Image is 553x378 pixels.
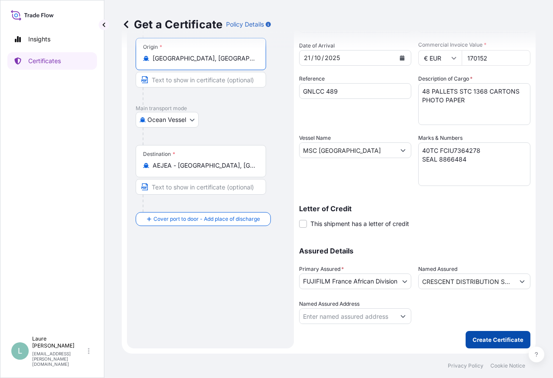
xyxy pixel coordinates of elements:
[324,53,341,63] div: year,
[462,50,530,66] input: Enter amount
[300,308,395,324] input: Named Assured Address
[419,273,514,289] input: Assured Name
[395,51,409,65] button: Calendar
[122,17,223,31] p: Get a Certificate
[448,362,483,369] a: Privacy Policy
[28,57,61,65] p: Certificates
[322,53,324,63] div: /
[514,273,530,289] button: Show suggestions
[299,74,325,83] label: Reference
[153,215,260,223] span: Cover port to door - Add place of discharge
[32,351,86,367] p: [EMAIL_ADDRESS][PERSON_NAME][DOMAIN_NAME]
[299,83,411,99] input: Enter booking reference
[18,347,22,355] span: L
[418,265,457,273] label: Named Assured
[7,30,97,48] a: Insights
[147,115,186,124] span: Ocean Vessel
[303,53,311,63] div: day,
[136,72,266,88] input: Text to appear on certificate
[299,134,331,142] label: Vessel Name
[395,308,411,324] button: Show suggestions
[32,335,86,349] p: Laure [PERSON_NAME]
[136,212,271,226] button: Cover port to door - Add place of discharge
[153,161,255,170] input: Destination
[299,205,530,212] p: Letter of Credit
[418,134,463,142] label: Marks & Numbers
[136,179,266,195] input: Text to appear on certificate
[136,112,199,128] button: Select transport
[226,20,264,29] p: Policy Details
[7,52,97,70] a: Certificates
[299,265,344,273] span: Primary Assured
[136,105,285,112] p: Main transport mode
[153,54,255,63] input: Origin
[311,53,313,63] div: /
[299,273,411,289] button: FUJIFILM France African Division
[466,331,530,348] button: Create Certificate
[313,53,322,63] div: month,
[395,142,411,158] button: Show suggestions
[299,300,360,308] label: Named Assured Address
[303,277,397,286] span: FUJIFILM France African Division
[143,151,175,158] div: Destination
[310,219,409,228] span: This shipment has a letter of credit
[299,247,530,254] p: Assured Details
[490,362,525,369] a: Cookie Notice
[28,35,50,44] p: Insights
[418,74,473,83] label: Description of Cargo
[300,142,395,158] input: Type to search vessel name or IMO
[473,335,523,344] p: Create Certificate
